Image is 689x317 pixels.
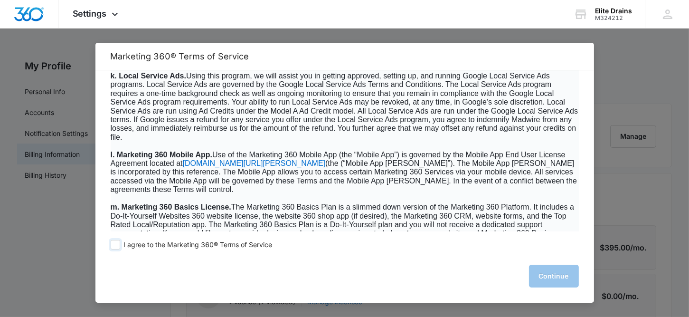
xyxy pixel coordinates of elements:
[111,151,213,159] span: l. Marketing 360 Mobile App.
[111,72,578,141] span: Using this program, we will assist you in getting approved, setting up, and running Google Local ...
[595,7,632,15] div: account name
[183,159,326,167] span: [DOMAIN_NAME][URL][PERSON_NAME]
[73,9,107,19] span: Settings
[111,72,186,80] span: k. Local Service Ads.
[111,51,579,61] h2: Marketing 360® Terms of Service
[111,151,566,167] span: Use of the Marketing 360 Mobile App (the “Mobile App”) is governed by the Mobile App End User Lic...
[183,160,326,167] a: [DOMAIN_NAME][URL][PERSON_NAME]
[529,265,579,288] button: Continue
[124,240,273,250] span: I agree to the Marketing 360® Terms of Service
[595,15,632,21] div: account id
[111,203,231,211] span: m. Marketing 360 Basics License.
[111,159,577,193] span: (the (“Mobile App [PERSON_NAME]”). The Mobile App [PERSON_NAME] is incorporated by this reference...
[111,203,574,246] span: The Marketing 360 Basics Plan is a slimmed down version of the Marketing 360 Platform. It include...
